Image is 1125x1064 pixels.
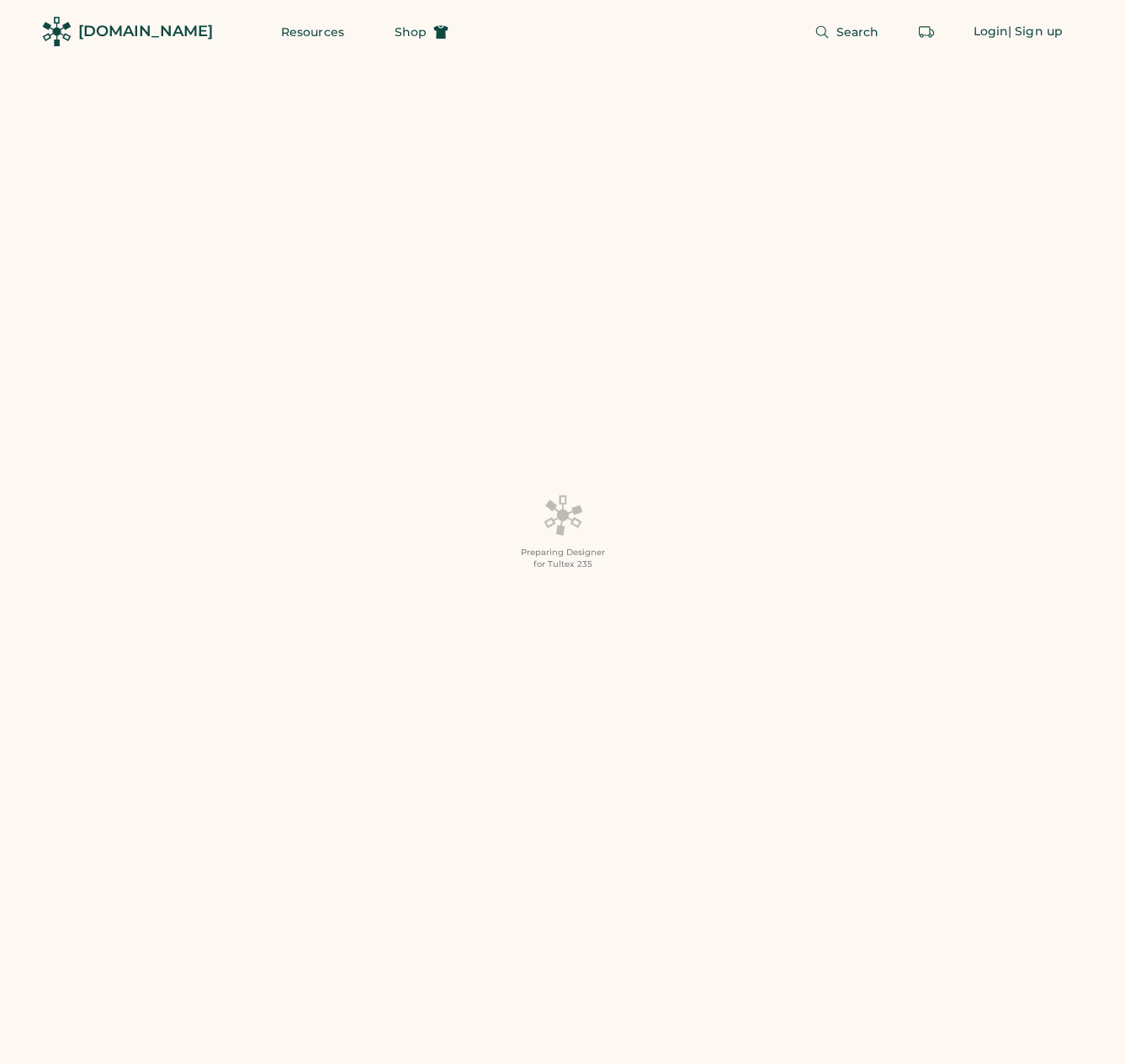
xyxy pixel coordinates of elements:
[521,547,605,570] div: Preparing Designer for Tultex 235
[794,15,899,49] button: Search
[543,494,583,536] img: Platens-Black-Loader-Spin-rich%20black.webp
[836,26,879,38] span: Search
[395,26,427,38] span: Shop
[42,17,72,46] img: Rendered Logo - Screens
[910,15,943,49] button: Retrieve an order
[1008,24,1063,40] div: | Sign up
[261,15,364,49] button: Resources
[974,24,1009,40] div: Login
[78,21,213,42] div: [DOMAIN_NAME]
[374,15,469,49] button: Shop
